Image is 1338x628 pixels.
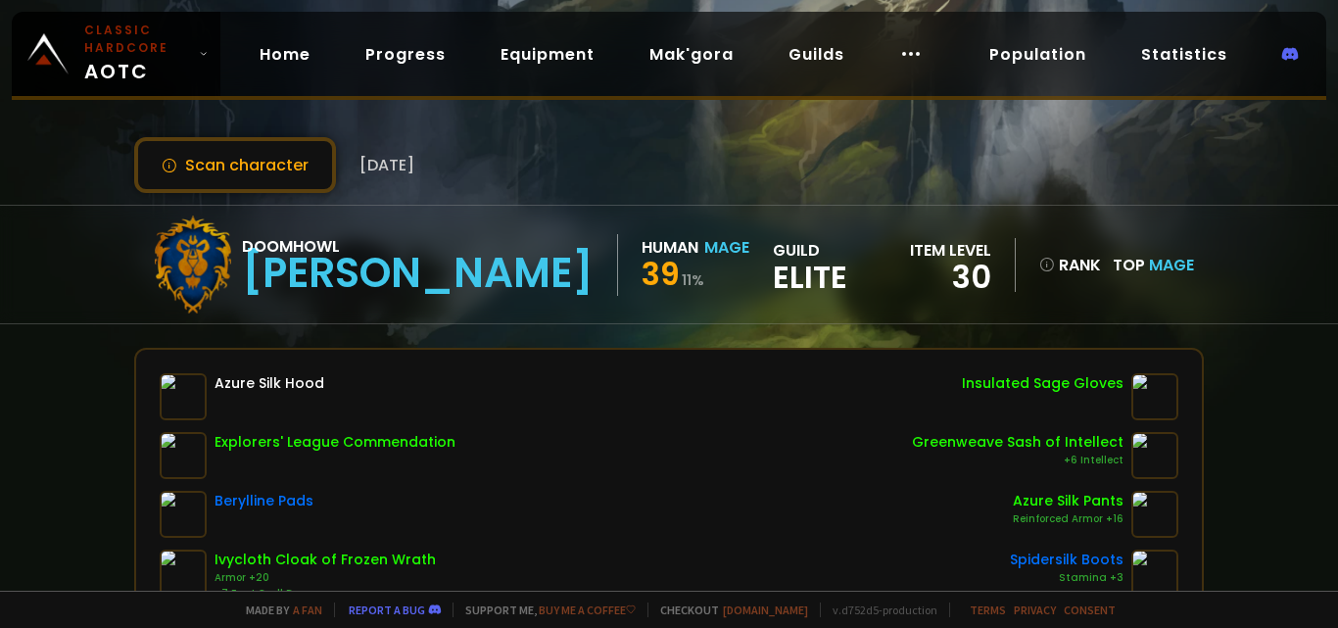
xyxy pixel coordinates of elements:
[215,570,436,586] div: Armor +20
[773,34,860,74] a: Guilds
[215,550,436,570] div: Ivycloth Cloak of Frozen Wrath
[215,586,436,602] div: +7 Frost Spell Damage
[962,373,1123,394] div: Insulated Sage Gloves
[773,263,847,292] span: Elite
[1010,570,1123,586] div: Stamina +3
[215,432,455,453] div: Explorers' League Commendation
[215,373,324,394] div: Azure Silk Hood
[634,34,749,74] a: Mak'gora
[910,263,991,292] div: 30
[242,234,594,259] div: Doomhowl
[1039,253,1101,277] div: rank
[160,373,207,420] img: item-7048
[539,603,636,617] a: Buy me a coffee
[350,34,461,74] a: Progress
[974,34,1102,74] a: Population
[160,550,207,597] img: item-9794
[912,432,1123,453] div: Greenweave Sash of Intellect
[1131,550,1178,597] img: item-4320
[244,34,326,74] a: Home
[12,12,220,96] a: Classic HardcoreAOTC
[160,432,207,479] img: item-7746
[1131,373,1178,420] img: item-3759
[242,259,594,288] div: [PERSON_NAME]
[682,270,704,290] small: 11 %
[970,603,1006,617] a: Terms
[234,603,322,617] span: Made by
[293,603,322,617] a: a fan
[642,252,680,296] span: 39
[1125,34,1243,74] a: Statistics
[912,453,1123,468] div: +6 Intellect
[1013,511,1123,527] div: Reinforced Armor +16
[215,491,313,511] div: Berylline Pads
[134,137,336,193] button: Scan character
[1010,550,1123,570] div: Spidersilk Boots
[820,603,937,617] span: v. d752d5 - production
[359,153,414,177] span: [DATE]
[349,603,425,617] a: Report a bug
[773,238,847,292] div: guild
[160,491,207,538] img: item-4197
[1131,491,1178,538] img: item-7046
[647,603,808,617] span: Checkout
[84,22,191,86] span: AOTC
[1014,603,1056,617] a: Privacy
[723,603,808,617] a: [DOMAIN_NAME]
[704,235,749,260] div: Mage
[1013,491,1123,511] div: Azure Silk Pants
[1149,254,1194,276] span: Mage
[910,238,991,263] div: item level
[1064,603,1116,617] a: Consent
[642,235,698,260] div: Human
[485,34,610,74] a: Equipment
[84,22,191,57] small: Classic Hardcore
[1113,253,1194,277] div: Top
[453,603,636,617] span: Support me,
[1131,432,1178,479] img: item-9766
